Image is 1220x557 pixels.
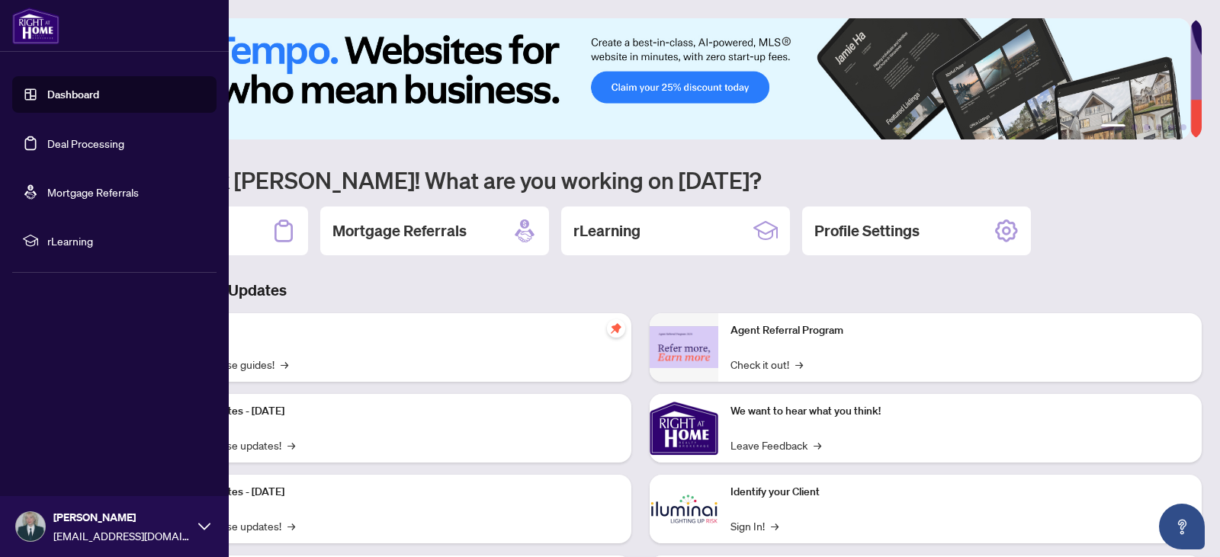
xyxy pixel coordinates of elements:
[47,232,206,249] span: rLearning
[79,165,1202,194] h1: Welcome back [PERSON_NAME]! What are you working on [DATE]?
[730,517,779,534] a: Sign In!→
[332,220,467,242] h2: Mortgage Referrals
[287,437,295,453] span: →
[573,220,640,242] h2: rLearning
[160,403,619,420] p: Platform Updates - [DATE]
[1159,504,1205,549] button: Open asap
[16,512,45,541] img: Profile Icon
[771,517,779,534] span: →
[47,185,139,199] a: Mortgage Referrals
[730,356,803,373] a: Check it out!→
[795,356,803,373] span: →
[53,527,191,544] span: [EMAIL_ADDRESS][DOMAIN_NAME]
[53,509,191,526] span: [PERSON_NAME]
[1168,124,1174,130] button: 5
[730,403,1189,420] p: We want to hear what you think!
[12,8,59,44] img: logo
[650,475,718,543] img: Identify your Client
[650,394,718,463] img: We want to hear what you think!
[79,280,1202,301] h3: Brokerage & Industry Updates
[160,322,619,339] p: Self-Help
[1101,124,1125,130] button: 1
[814,220,920,242] h2: Profile Settings
[160,484,619,501] p: Platform Updates - [DATE]
[1180,124,1186,130] button: 6
[1132,124,1138,130] button: 2
[1144,124,1150,130] button: 3
[79,18,1190,139] img: Slide 0
[650,326,718,368] img: Agent Referral Program
[607,319,625,338] span: pushpin
[730,322,1189,339] p: Agent Referral Program
[281,356,288,373] span: →
[730,437,821,453] a: Leave Feedback→
[730,484,1189,501] p: Identify your Client
[1156,124,1162,130] button: 4
[47,88,99,101] a: Dashboard
[47,136,124,150] a: Deal Processing
[814,437,821,453] span: →
[287,517,295,534] span: →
